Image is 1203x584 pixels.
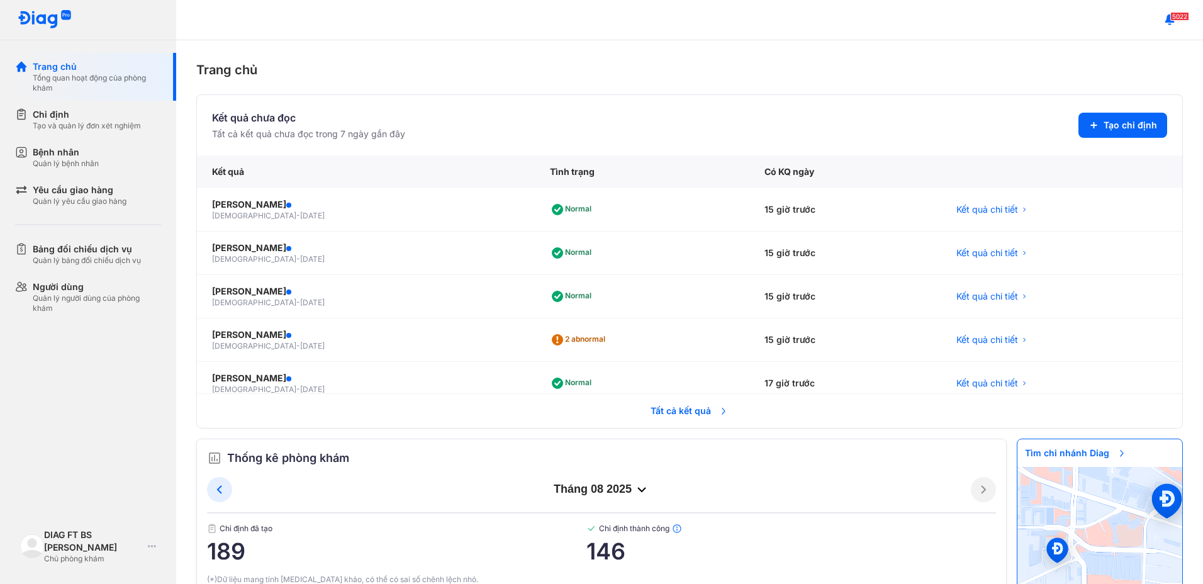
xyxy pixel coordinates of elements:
span: [DEMOGRAPHIC_DATA] [212,385,296,394]
div: Tổng quan hoạt động của phòng khám [33,73,161,93]
span: [DATE] [300,298,325,307]
span: - [296,211,300,220]
div: Yêu cầu giao hàng [33,184,126,196]
span: [DATE] [300,341,325,351]
span: [DEMOGRAPHIC_DATA] [212,298,296,307]
span: - [296,341,300,351]
div: Normal [550,286,596,306]
img: logo [18,10,72,30]
div: [PERSON_NAME] [212,198,520,211]
div: Trang chủ [196,60,1183,79]
span: [DATE] [300,211,325,220]
img: checked-green.01cc79e0.svg [586,524,596,534]
span: 146 [586,539,996,564]
div: 2 abnormal [550,330,610,350]
div: 15 giờ trước [749,275,941,318]
span: [DATE] [300,254,325,264]
img: info.7e716105.svg [672,524,682,534]
div: [PERSON_NAME] [212,242,520,254]
button: Tạo chỉ định [1078,113,1167,138]
div: Bệnh nhân [33,146,99,159]
span: [DEMOGRAPHIC_DATA] [212,211,296,220]
div: 17 giờ trước [749,362,941,405]
div: Kết quả [197,155,535,188]
span: Tất cả kết quả [643,397,736,425]
span: [DEMOGRAPHIC_DATA] [212,341,296,351]
span: Kết quả chi tiết [956,290,1018,303]
div: Tất cả kết quả chưa đọc trong 7 ngày gần đây [212,128,405,140]
div: Quản lý bệnh nhân [33,159,99,169]
span: - [296,254,300,264]
div: Quản lý người dùng của phòng khám [33,293,161,313]
span: Kết quả chi tiết [956,377,1018,390]
span: Thống kê phòng khám [227,449,349,467]
span: [DATE] [300,385,325,394]
span: Chỉ định đã tạo [207,524,586,534]
img: logo [20,534,44,558]
img: order.5a6da16c.svg [207,451,222,466]
div: Người dùng [33,281,161,293]
div: [PERSON_NAME] [212,328,520,341]
span: 189 [207,539,586,564]
div: Bảng đối chiếu dịch vụ [33,243,141,255]
div: Tình trạng [535,155,749,188]
span: Chỉ định thành công [586,524,996,534]
div: Kết quả chưa đọc [212,110,405,125]
div: Có KQ ngày [749,155,941,188]
div: Quản lý yêu cầu giao hàng [33,196,126,206]
span: Tạo chỉ định [1104,119,1157,132]
div: tháng 08 2025 [232,482,971,497]
div: Normal [550,199,596,220]
div: 15 giờ trước [749,318,941,362]
span: 5022 [1170,12,1189,21]
span: Kết quả chi tiết [956,247,1018,259]
div: [PERSON_NAME] [212,372,520,385]
div: Trang chủ [33,60,161,73]
span: Kết quả chi tiết [956,203,1018,216]
span: [DEMOGRAPHIC_DATA] [212,254,296,264]
div: DIAG FT BS [PERSON_NAME] [44,529,143,554]
img: document.50c4cfd0.svg [207,524,217,534]
span: Kết quả chi tiết [956,334,1018,346]
div: Chỉ định [33,108,141,121]
div: Normal [550,373,596,393]
span: - [296,298,300,307]
div: Chủ phòng khám [44,554,143,564]
div: Normal [550,243,596,263]
div: 15 giờ trước [749,232,941,275]
div: 15 giờ trước [749,188,941,232]
div: Tạo và quản lý đơn xét nghiệm [33,121,141,131]
span: Tìm chi nhánh Diag [1017,439,1134,467]
div: Quản lý bảng đối chiếu dịch vụ [33,255,141,266]
div: [PERSON_NAME] [212,285,520,298]
span: - [296,385,300,394]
